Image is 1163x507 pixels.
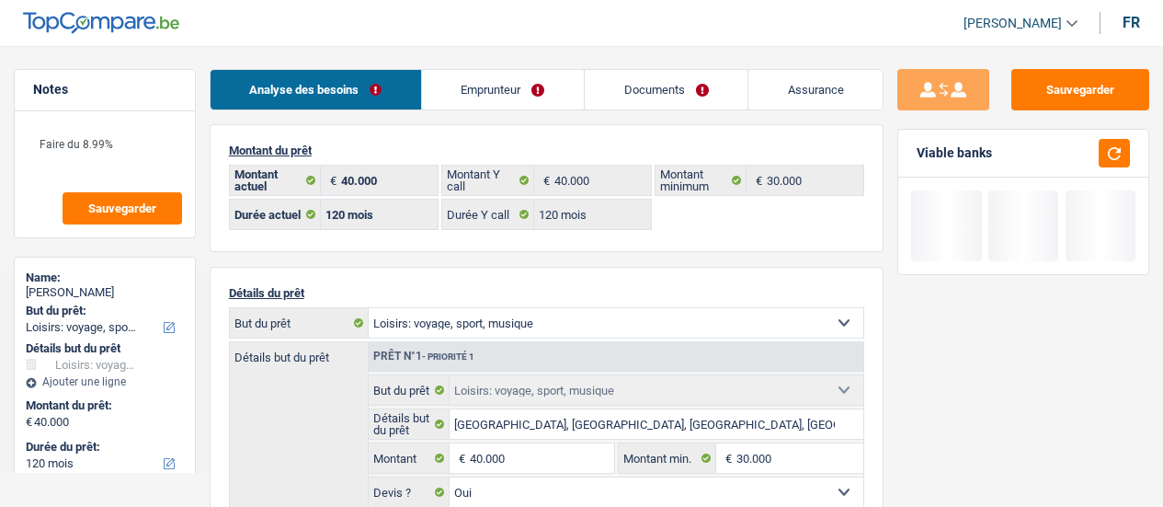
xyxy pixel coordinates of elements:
[26,285,184,300] div: [PERSON_NAME]
[321,166,341,195] span: €
[26,271,184,285] div: Name:
[26,304,180,318] label: But du prêt:
[63,192,182,225] button: Sauvegarder
[26,398,180,413] label: Montant du prêt:
[450,444,470,473] span: €
[747,166,767,195] span: €
[23,12,179,34] img: TopCompare Logo
[422,70,584,109] a: Emprunteur
[26,375,184,388] div: Ajouter une ligne
[422,351,474,362] span: - Priorité 1
[963,16,1062,31] span: [PERSON_NAME]
[619,444,717,473] label: Montant min.
[748,70,883,109] a: Assurance
[369,478,450,507] label: Devis ?
[369,375,450,405] label: But du prêt
[26,440,180,455] label: Durée du prêt:
[230,342,369,363] label: Détails but du prêt
[716,444,736,473] span: €
[88,202,156,214] span: Sauvegarder
[211,70,421,109] a: Analyse des besoins
[26,415,32,430] span: €
[26,341,184,356] div: Détails but du prêt
[230,166,322,195] label: Montant actuel
[33,82,177,98] h5: Notes
[230,200,322,229] label: Durée actuel
[369,444,450,473] label: Montant
[1011,69,1149,110] button: Sauvegarder
[369,351,479,363] div: Prêt n°1
[534,166,554,195] span: €
[442,200,534,229] label: Durée Y call
[656,166,747,195] label: Montant minimum
[585,70,747,109] a: Documents
[1123,14,1140,31] div: fr
[949,8,1077,39] a: [PERSON_NAME]
[230,308,370,338] label: But du prêt
[229,286,865,300] p: Détails du prêt
[369,409,450,439] label: Détails but du prêt
[229,144,865,157] p: Montant du prêt
[442,166,534,195] label: Montant Y call
[917,145,992,161] div: Viable banks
